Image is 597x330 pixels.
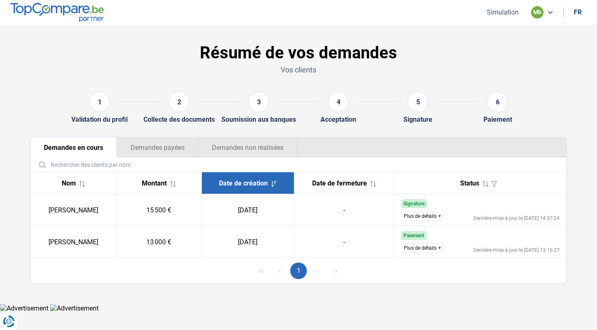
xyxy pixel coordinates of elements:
span: Signature [403,201,425,207]
h1: Résumé de vos demandes [30,43,567,63]
button: Demandes payées [117,137,198,157]
button: First Page [253,263,270,279]
button: Previous Page [272,263,288,279]
div: 1 [89,92,110,112]
div: 5 [408,92,428,112]
td: 13 000 € [116,226,201,258]
input: Rechercher des clients par nom [34,157,563,172]
span: Date de création [219,179,268,187]
td: [PERSON_NAME] [31,194,116,226]
button: Page 1 [290,263,307,279]
div: 2 [169,92,189,112]
p: Vos clients [30,65,567,75]
td: 15 500 € [116,194,201,226]
button: Plus de détails [401,243,444,253]
div: Acceptation [320,116,356,123]
button: Demandes non réalisées [198,137,298,157]
div: mb [531,6,544,19]
div: Dernière mise à jour le [DATE] 14:57:24 [473,216,560,221]
span: Paiement [403,233,424,238]
td: [DATE] [201,226,294,258]
img: Advertisement [50,304,99,312]
button: Last Page [327,263,344,279]
button: Plus de détails [401,212,444,221]
button: Demandes en cours [31,137,117,157]
td: - [294,194,394,226]
div: Collecte des documents [143,116,215,123]
div: 4 [328,92,349,112]
span: Nom [62,179,76,187]
div: 3 [248,92,269,112]
img: TopCompare.be [10,3,104,22]
td: - [294,226,394,258]
td: [DATE] [201,194,294,226]
div: 6 [487,92,508,112]
span: Status [460,179,479,187]
button: Next Page [309,263,325,279]
div: Soumission aux banques [221,116,296,123]
div: Signature [403,116,432,123]
div: Validation du profil [71,116,128,123]
span: Montant [142,179,167,187]
div: Paiement [483,116,512,123]
span: Date de fermeture [312,179,367,187]
button: Simulation [484,8,521,17]
div: Dernière mise à jour le [DATE] 13:16:27 [473,248,560,253]
div: fr [574,8,582,16]
td: [PERSON_NAME] [31,226,116,258]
